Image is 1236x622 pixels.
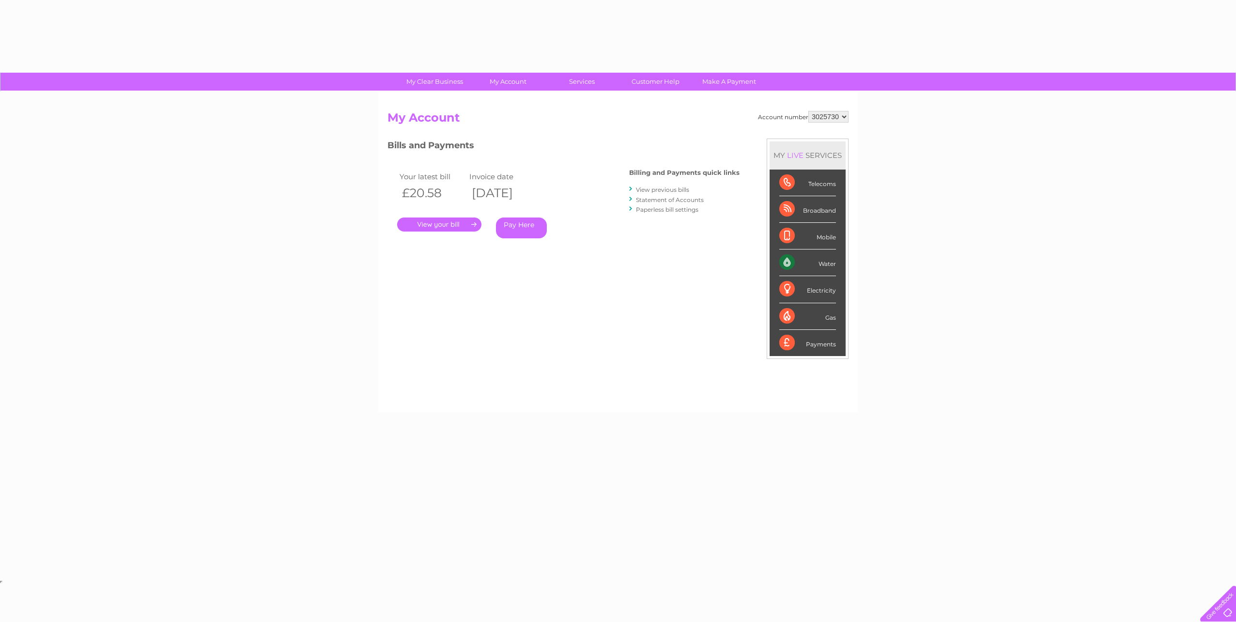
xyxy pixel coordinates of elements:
a: Make A Payment [689,73,769,91]
td: Your latest bill [397,170,467,183]
div: Electricity [779,276,836,303]
a: Services [542,73,622,91]
div: Broadband [779,196,836,223]
div: Gas [779,303,836,330]
a: Paperless bill settings [636,206,698,213]
div: LIVE [785,151,805,160]
div: Water [779,249,836,276]
a: My Account [468,73,548,91]
a: Pay Here [496,218,547,238]
h4: Billing and Payments quick links [629,169,740,176]
a: My Clear Business [395,73,475,91]
h2: My Account [387,111,849,129]
div: MY SERVICES [770,141,846,169]
a: View previous bills [636,186,689,193]
div: Payments [779,330,836,356]
div: Account number [758,111,849,123]
h3: Bills and Payments [387,139,740,155]
a: Customer Help [616,73,695,91]
td: Invoice date [467,170,537,183]
a: . [397,218,481,232]
a: Statement of Accounts [636,196,704,203]
div: Mobile [779,223,836,249]
th: [DATE] [467,183,537,203]
th: £20.58 [397,183,467,203]
div: Telecoms [779,170,836,196]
